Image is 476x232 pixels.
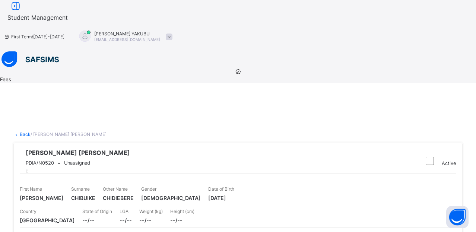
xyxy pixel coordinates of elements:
[94,31,160,36] span: [PERSON_NAME] YAKUBU
[82,209,112,214] span: State of Origin
[170,209,194,214] span: Height (cm)
[26,160,54,166] span: PDIA/N0520
[7,14,68,21] span: Student Management
[141,195,201,201] span: [DEMOGRAPHIC_DATA]
[208,186,234,192] span: Date of Birth
[20,131,31,137] a: Back
[170,217,194,223] span: --/--
[20,209,37,214] span: Country
[103,186,128,192] span: Other Name
[103,195,134,201] span: CHIDIEBERE
[26,160,130,166] div: •
[141,186,156,192] span: Gender
[26,149,130,156] span: [PERSON_NAME] [PERSON_NAME]
[1,51,59,67] img: safsims
[20,217,75,223] span: [GEOGRAPHIC_DATA]
[120,217,132,223] span: --/--
[446,206,469,228] button: Open asap
[208,195,234,201] span: [DATE]
[20,186,42,192] span: First Name
[31,131,107,137] span: / [PERSON_NAME] [PERSON_NAME]
[20,195,64,201] span: [PERSON_NAME]
[82,217,112,223] span: --/--
[71,195,95,201] span: CHIBUIKE
[442,161,456,166] span: Active
[71,186,90,192] span: Surname
[139,209,163,214] span: Weight (kg)
[72,31,176,43] div: SARAHYAKUBU
[139,217,163,223] span: --/--
[94,37,160,42] span: [EMAIL_ADDRESS][DOMAIN_NAME]
[64,160,90,166] span: Unassigned
[120,209,128,214] span: LGA
[4,34,64,39] span: session/term information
